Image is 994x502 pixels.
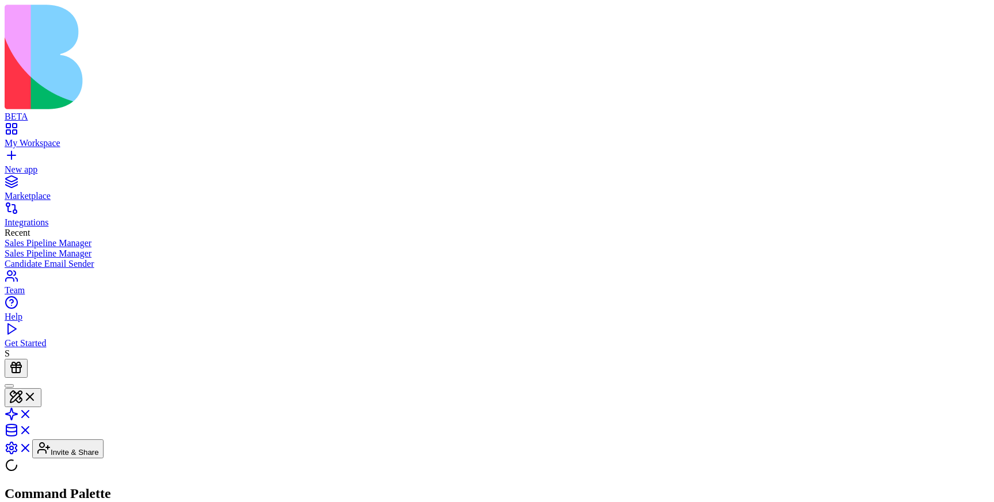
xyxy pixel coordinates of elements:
[5,338,989,348] div: Get Started
[5,312,989,322] div: Help
[5,275,989,296] a: Team
[5,486,989,501] h2: Command Palette
[32,439,104,458] button: Invite & Share
[5,328,989,348] a: Get Started
[5,191,989,201] div: Marketplace
[5,101,989,122] a: BETA
[5,181,989,201] a: Marketplace
[5,259,989,269] a: Candidate Email Sender
[5,5,467,109] img: logo
[5,164,989,175] div: New app
[5,238,989,248] a: Sales Pipeline Manager
[5,248,989,259] a: Sales Pipeline Manager
[5,217,989,228] div: Integrations
[5,128,989,148] a: My Workspace
[5,348,10,358] span: S
[5,207,989,228] a: Integrations
[5,112,989,122] div: BETA
[5,228,30,237] span: Recent
[5,285,989,296] div: Team
[5,301,989,322] a: Help
[5,138,989,148] div: My Workspace
[5,154,989,175] a: New app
